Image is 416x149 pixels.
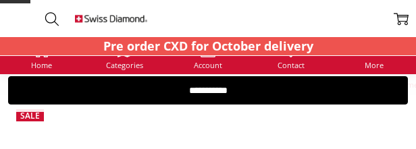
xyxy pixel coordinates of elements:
[31,61,52,69] span: Home
[365,61,384,69] span: More
[194,61,222,69] span: Account
[75,4,148,33] img: Free Shipping On Every Order
[31,42,52,69] a: Home
[20,110,40,121] span: Sale
[103,38,313,54] strong: Pre order CXD for October delivery
[106,61,143,69] span: Categories
[278,61,305,69] span: Contact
